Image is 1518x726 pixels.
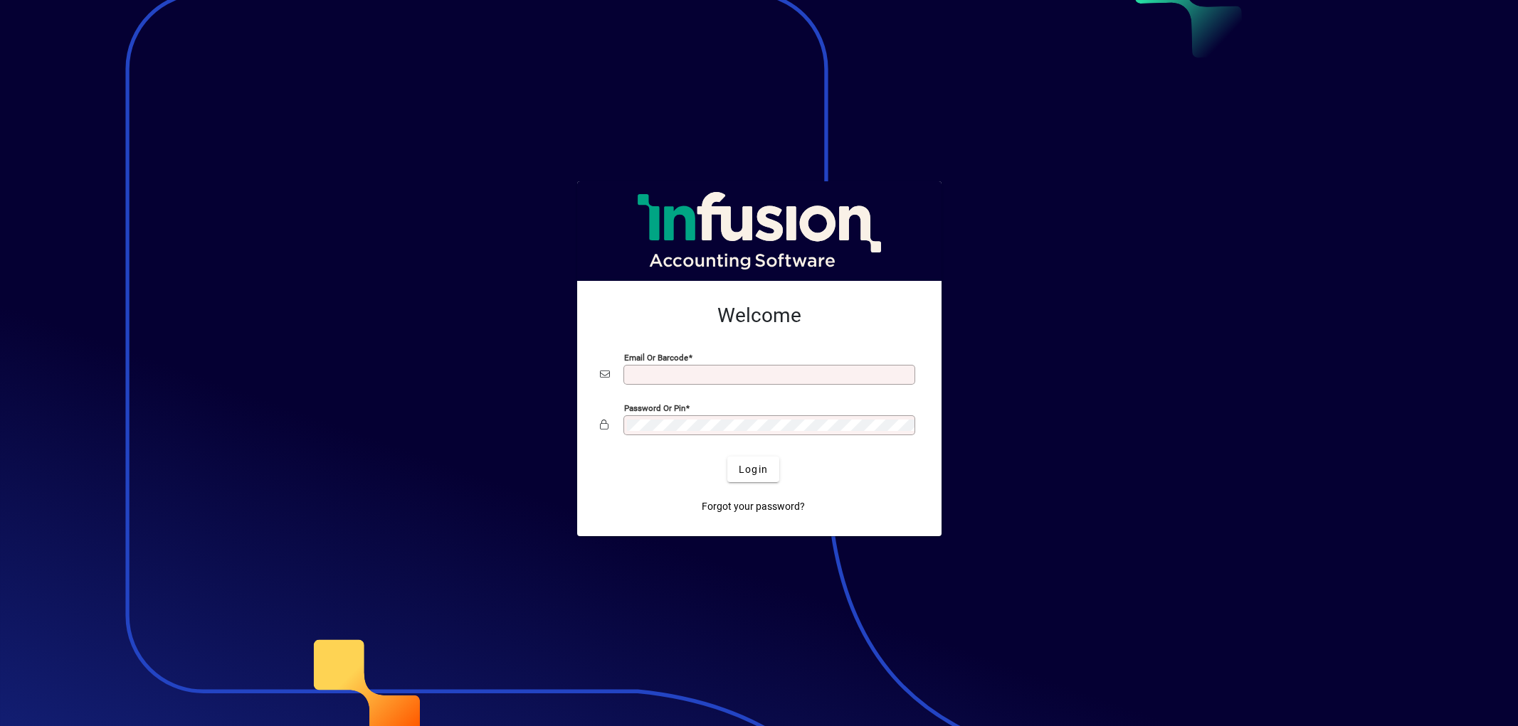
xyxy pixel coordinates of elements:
[739,462,768,477] span: Login
[600,304,919,328] h2: Welcome
[624,353,688,363] mat-label: Email or Barcode
[727,457,779,482] button: Login
[696,493,811,519] a: Forgot your password?
[624,403,685,413] mat-label: Password or Pin
[702,499,805,514] span: Forgot your password?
